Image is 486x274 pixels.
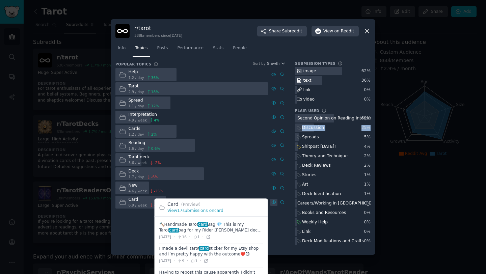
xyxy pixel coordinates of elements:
[211,43,226,57] a: Stats
[175,43,206,57] a: Performance
[364,153,371,159] div: 2 %
[364,238,371,244] div: 0 %
[129,140,160,146] div: Reading
[134,33,182,38] div: 538k members since [DATE]
[302,153,348,159] div: Theory and Technique
[187,257,188,265] span: ·
[167,209,223,213] a: View17submissions oncard
[364,172,371,178] div: 1 %
[115,24,130,38] img: tarot
[302,163,331,169] div: Deck Reviews
[302,191,341,197] div: Deck Identification
[129,197,163,203] div: Card
[154,189,163,193] span: -25 %
[134,25,182,32] h3: r/ tarot
[129,126,157,132] div: Cards
[129,69,159,75] div: Help
[200,257,201,265] span: ·
[361,78,371,84] div: 36 %
[191,259,198,264] span: 1
[129,132,144,137] span: 1.2 / day
[302,210,346,216] div: Books and Resources
[257,26,307,37] button: ShareSubreddit
[297,200,381,207] div: Careers/Working in [GEOGRAPHIC_DATA]
[364,210,371,216] div: 0 %
[364,182,371,188] div: 1 %
[151,104,159,108] span: 12 %
[267,61,286,66] button: Growth
[364,87,371,93] div: 0 %
[154,160,161,165] span: -2 %
[213,45,223,51] span: Stats
[151,146,160,151] span: 0.6 %
[129,154,161,160] div: Tarot deck
[129,104,144,108] span: 1.1 / day
[177,259,184,264] span: 9
[129,174,144,179] span: 1.7 / day
[323,28,354,34] span: View
[129,168,158,174] div: Deck
[118,45,126,51] span: Info
[177,235,186,240] span: 16
[155,43,170,57] a: Posts
[193,235,200,240] span: 1
[151,75,159,80] span: 36 %
[364,229,371,235] div: 0 %
[173,234,175,241] span: ·
[115,43,128,57] a: Info
[173,257,175,265] span: ·
[177,45,204,51] span: Performance
[202,234,204,241] span: ·
[129,89,144,94] span: 2.9 / day
[129,160,147,165] span: 3.6 / week
[302,134,319,140] div: Spreads
[312,26,359,37] button: Viewon Reddit
[267,61,279,66] span: Growth
[364,134,371,140] div: 5 %
[303,97,315,103] div: video
[364,97,371,103] div: 0 %
[364,219,371,225] div: 0 %
[303,78,312,84] div: text
[129,112,160,118] div: Interpretation
[364,163,371,169] div: 2 %
[129,183,163,189] div: New
[129,118,147,122] span: 4.9 / week
[302,238,364,244] div: Deck Modifications and Crafts
[295,108,319,113] h3: Flair Used
[151,89,159,94] span: 18 %
[302,229,310,235] div: Link
[361,68,371,74] div: 62 %
[302,144,336,150] div: Shitpost [DATE]!
[361,125,371,131] div: 25 %
[361,115,371,121] div: 52 %
[364,200,371,207] div: 0 %
[167,201,263,208] h2: Card
[302,182,308,188] div: Art
[129,203,147,208] span: 6.9 / week
[154,118,160,122] span: 4 %
[364,144,371,150] div: 4 %
[302,219,328,225] div: Weekly Help
[189,234,190,241] span: ·
[159,259,171,264] span: [DATE]
[157,45,168,51] span: Posts
[303,87,311,93] div: link
[303,68,316,74] div: image
[297,115,395,121] div: Second Opinion on Reading Interpretation Only
[129,75,144,80] span: 1.2 / day
[295,61,335,66] h3: Submission Types
[231,43,249,57] a: People
[334,28,354,34] span: on Reddit
[302,172,316,178] div: Stories
[233,45,247,51] span: People
[115,62,151,66] h3: Popular Topics
[129,146,144,151] span: 1.6 / day
[151,132,157,137] span: 2 %
[282,28,302,34] span: Subreddit
[181,202,200,207] span: (Preview)
[302,125,324,131] div: Discussion
[133,43,150,57] a: Topics
[364,191,371,197] div: 1 %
